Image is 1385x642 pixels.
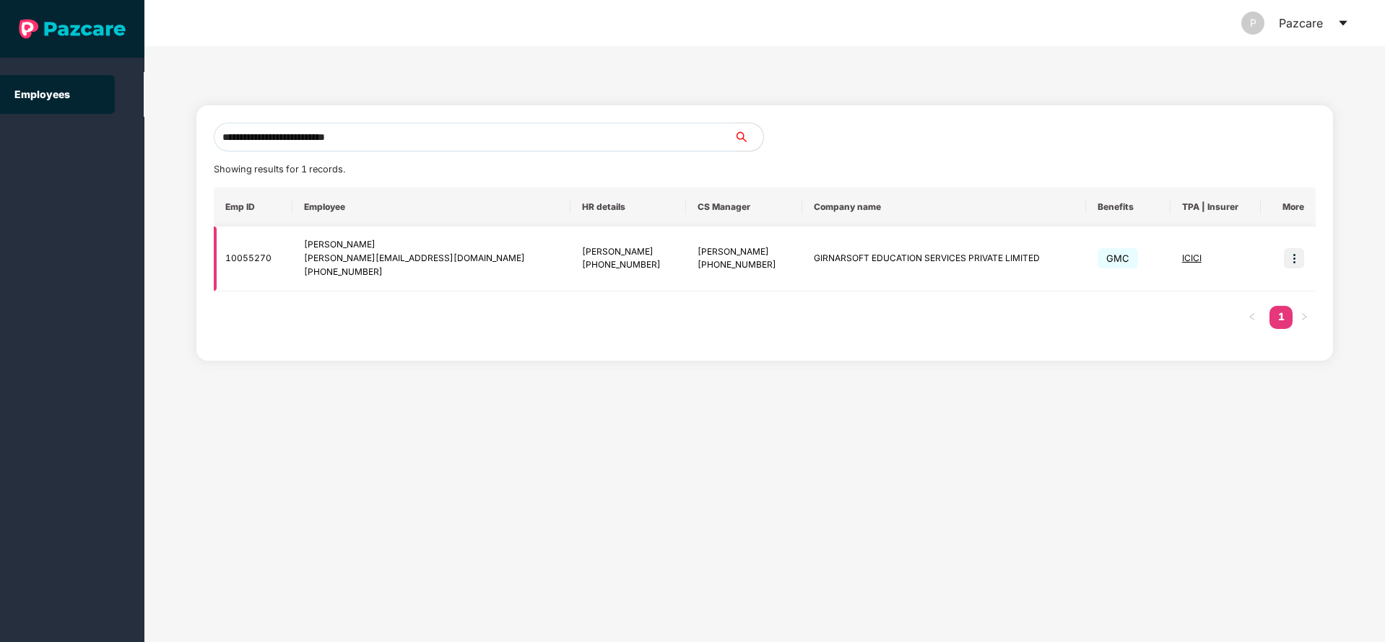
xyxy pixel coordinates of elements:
span: P [1250,12,1256,35]
th: More [1261,188,1316,227]
div: [PERSON_NAME] [304,238,559,252]
td: 10055270 [214,227,292,291]
th: HR details [570,188,687,227]
div: [PERSON_NAME] [698,245,791,259]
button: search [734,123,764,151]
span: right [1300,312,1308,321]
span: ICICI [1182,252,1202,263]
div: [PERSON_NAME] [582,245,675,259]
th: CS Manager [686,188,802,227]
span: search [734,131,763,143]
li: Previous Page [1241,306,1264,329]
span: GMC [1098,248,1138,268]
span: Showing results for 1 records. [214,164,345,175]
th: Benefits [1086,188,1171,227]
li: 1 [1269,306,1293,329]
span: caret-down [1337,17,1349,29]
div: [PHONE_NUMBER] [304,265,559,279]
td: GIRNARSOFT EDUCATION SERVICES PRIVATE LIMITED [802,227,1086,291]
button: left [1241,306,1264,329]
div: [PERSON_NAME][EMAIL_ADDRESS][DOMAIN_NAME] [304,252,559,265]
div: [PHONE_NUMBER] [582,258,675,272]
a: 1 [1269,306,1293,327]
th: Emp ID [214,188,292,227]
a: Employees [14,88,70,100]
th: Employee [292,188,570,227]
th: Company name [802,188,1086,227]
img: icon [1284,248,1304,268]
div: [PHONE_NUMBER] [698,258,791,272]
button: right [1293,306,1316,329]
span: left [1248,312,1256,321]
th: TPA | Insurer [1171,188,1261,227]
li: Next Page [1293,306,1316,329]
